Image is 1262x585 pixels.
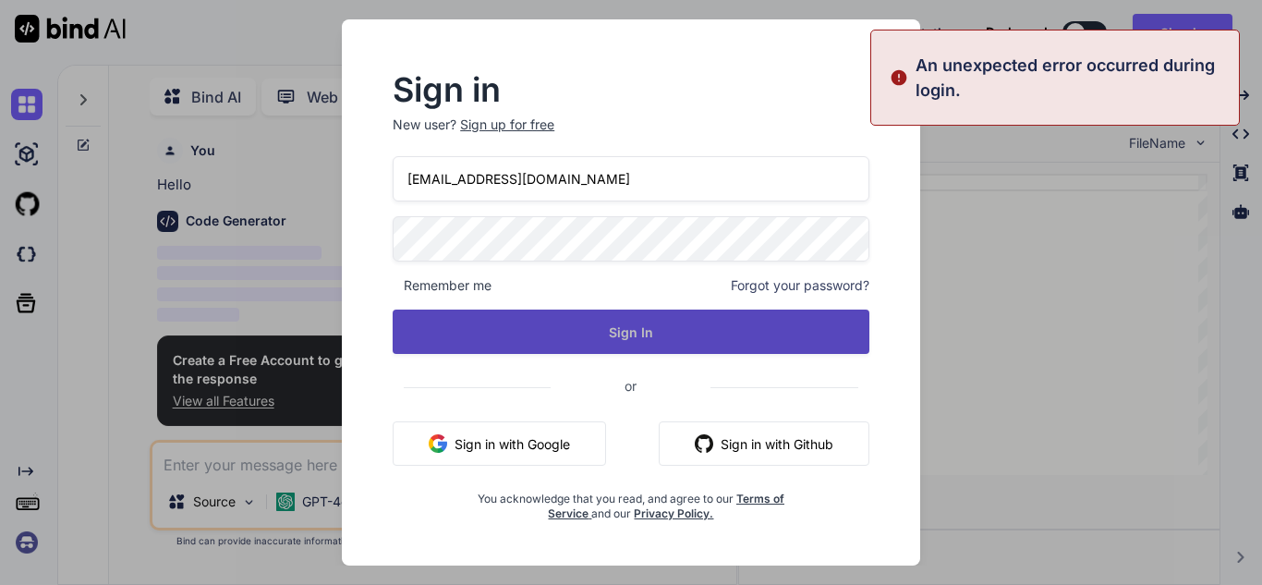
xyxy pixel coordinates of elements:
h2: Sign in [393,75,869,104]
span: Remember me [393,276,491,295]
button: Sign In [393,310,869,354]
a: Privacy Policy. [634,506,713,520]
span: Forgot your password? [731,276,869,295]
img: github [695,434,713,453]
button: Sign in with Google [393,421,606,466]
span: or [551,363,710,408]
img: alert [890,53,908,103]
a: Terms of Service [548,492,784,520]
button: Sign in with Github [659,421,869,466]
img: google [429,434,447,453]
div: You acknowledge that you read, and agree to our and our [472,481,790,521]
p: New user? [393,116,869,156]
input: Login or Email [393,156,869,201]
p: An unexpected error occurred during login. [916,53,1228,103]
div: Sign up for free [460,116,554,134]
